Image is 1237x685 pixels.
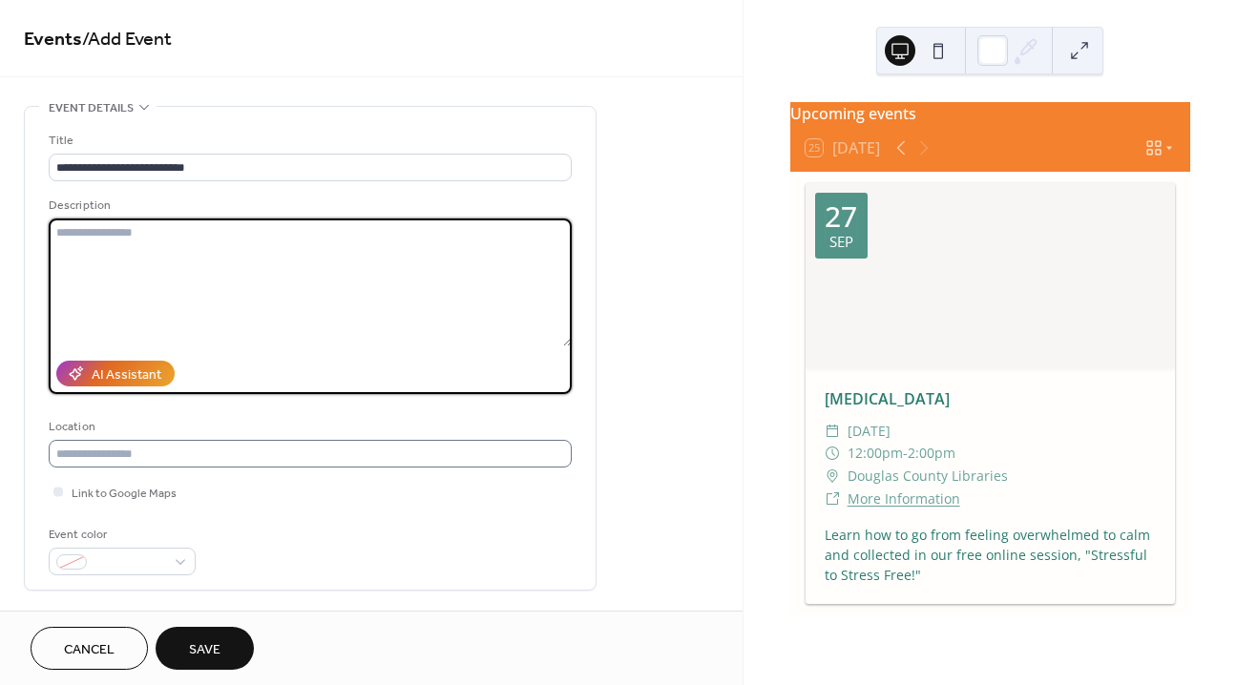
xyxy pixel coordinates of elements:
a: [MEDICAL_DATA] [825,388,950,409]
div: ​ [825,420,840,443]
span: Cancel [64,640,115,660]
span: 12:00pm [848,442,903,465]
span: - [903,442,908,465]
span: / Add Event [82,21,172,58]
a: More Information [848,489,960,508]
div: Description [49,196,568,216]
span: Link to Google Maps [72,484,177,504]
span: Event details [49,98,134,118]
span: [DATE] [848,420,891,443]
button: Cancel [31,627,148,670]
span: Douglas County Libraries [848,465,1008,488]
div: Title [49,131,568,151]
a: Events [24,21,82,58]
div: 27 [825,202,857,231]
div: Learn how to go from feeling overwhelmed to calm and collected in our free online session, "Stres... [806,525,1175,585]
button: AI Assistant [56,361,175,386]
div: Location [49,417,568,437]
div: Sep [829,235,853,249]
span: Save [189,640,220,660]
div: Event color [49,525,192,545]
div: Upcoming events [790,102,1190,125]
div: ​ [825,442,840,465]
div: AI Assistant [92,365,161,385]
div: ​ [825,488,840,510]
div: ​ [825,465,840,488]
span: 2:00pm [908,442,955,465]
button: Save [156,627,254,670]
